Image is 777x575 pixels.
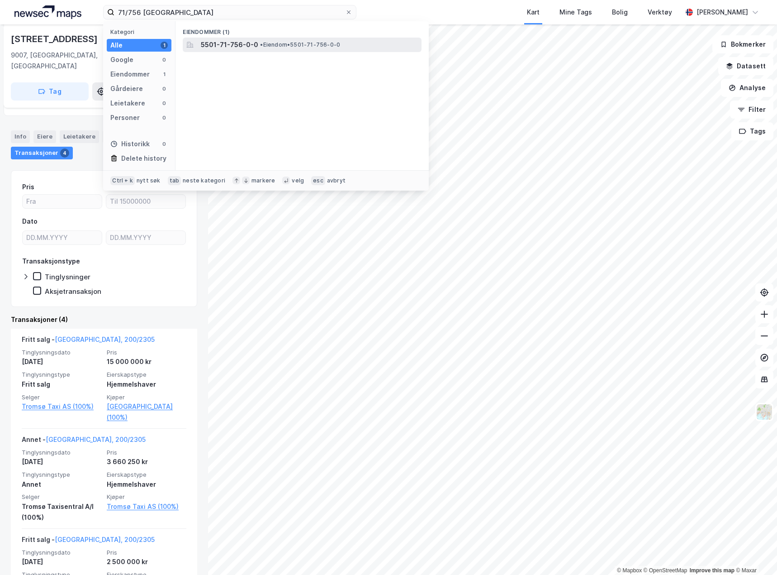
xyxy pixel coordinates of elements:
a: Mapbox [617,567,642,574]
span: Tinglysningstype [22,471,101,479]
div: [DATE] [22,556,101,567]
div: velg [292,177,304,184]
div: 15 000 000 kr [107,356,186,367]
a: Improve this map [690,567,734,574]
div: neste kategori [183,177,225,184]
div: 0 [161,100,168,107]
a: [GEOGRAPHIC_DATA], 200/2305 [46,436,146,443]
div: 3 660 250 kr [107,456,186,467]
div: 0 [161,56,168,63]
div: 1 [161,71,168,78]
a: [GEOGRAPHIC_DATA], 200/2305 [55,536,155,543]
input: Søk på adresse, matrikkel, gårdeiere, leietakere eller personer [114,5,345,19]
div: Gårdeiere [110,83,143,94]
div: Mine Tags [559,7,592,18]
a: [GEOGRAPHIC_DATA], 200/2305 [55,335,155,343]
button: Analyse [721,79,773,97]
div: Delete history [121,153,166,164]
span: Eierskapstype [107,471,186,479]
div: Google [110,54,133,65]
div: Tromsø Taxisentral A/l (100%) [22,501,101,523]
span: • [260,41,263,48]
div: Annet - [22,434,146,449]
div: Leietakere [110,98,145,109]
div: 2 500 000 kr [107,556,186,567]
input: Fra [23,195,102,208]
div: 1 [161,42,168,49]
div: Verktøy [648,7,672,18]
div: [PERSON_NAME] [696,7,748,18]
div: Transaksjonstype [22,256,80,267]
div: Fritt salg - [22,534,155,549]
div: 4 [60,149,69,158]
span: 5501-71-756-0-0 [201,39,258,50]
input: DD.MM.YYYY [23,231,102,244]
input: DD.MM.YYYY [106,231,185,244]
div: esc [311,176,325,185]
a: Tromsø Taxi AS (100%) [22,401,101,412]
div: [STREET_ADDRESS] [11,32,99,46]
span: Kjøper [107,393,186,401]
div: 0 [161,114,168,121]
a: OpenStreetMap [644,567,687,574]
div: Transaksjoner (4) [11,314,197,325]
button: Tags [731,122,773,140]
a: Tromsø Taxi AS (100%) [107,501,186,512]
div: Eiendommer (1) [175,21,429,38]
div: Hjemmelshaver [107,379,186,390]
div: Kart [527,7,540,18]
div: 0 [161,85,168,92]
div: Kategori [110,29,171,35]
button: Filter [730,101,773,119]
input: Til 15000000 [106,195,185,208]
div: nytt søk [137,177,161,184]
div: [DATE] [22,356,101,367]
span: Pris [107,349,186,356]
div: 9007, [GEOGRAPHIC_DATA], [GEOGRAPHIC_DATA] [11,50,123,72]
div: avbryt [327,177,346,184]
div: [DATE] [22,456,101,467]
span: Pris [107,549,186,556]
span: Tinglysningstype [22,371,101,379]
div: Datasett [103,130,137,143]
div: Annet [22,479,101,490]
span: Pris [107,449,186,456]
div: Fritt salg - [22,334,155,349]
span: Tinglysningsdato [22,349,101,356]
div: Leietakere [60,130,99,143]
div: Aksjetransaksjon [45,287,101,296]
img: logo.a4113a55bc3d86da70a041830d287a7e.svg [14,5,81,19]
div: Kontrollprogram for chat [732,532,777,575]
div: Ctrl + k [110,176,135,185]
img: Z [756,403,773,421]
button: Datasett [718,57,773,75]
div: markere [251,177,275,184]
span: Eierskapstype [107,371,186,379]
div: Bolig [612,7,628,18]
div: Info [11,130,30,143]
div: tab [168,176,181,185]
div: Transaksjoner [11,147,73,159]
div: Alle [110,40,123,51]
div: Fritt salg [22,379,101,390]
span: Kjøper [107,493,186,501]
div: Pris [22,182,34,192]
button: Bokmerker [712,35,773,53]
div: Personer [110,112,140,123]
div: 0 [161,140,168,148]
button: Tag [11,82,89,101]
span: Eiendom • 5501-71-756-0-0 [260,41,340,48]
iframe: Chat Widget [732,532,777,575]
div: Dato [22,216,38,227]
div: Hjemmelshaver [107,479,186,490]
span: Selger [22,393,101,401]
div: Historikk [110,139,150,149]
span: Selger [22,493,101,501]
span: Tinglysningsdato [22,449,101,456]
div: Eiere [33,130,56,143]
div: Eiendommer [110,69,150,80]
a: [GEOGRAPHIC_DATA] (100%) [107,401,186,423]
span: Tinglysningsdato [22,549,101,556]
div: Tinglysninger [45,273,90,281]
